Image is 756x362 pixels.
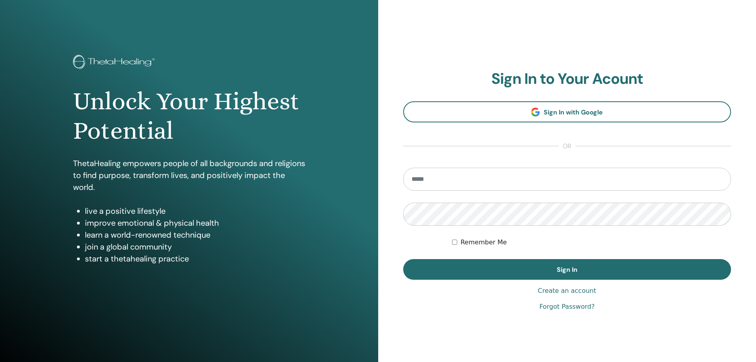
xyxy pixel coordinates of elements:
p: ThetaHealing empowers people of all backgrounds and religions to find purpose, transform lives, a... [73,157,305,193]
div: Keep me authenticated indefinitely or until I manually logout [452,238,731,247]
li: live a positive lifestyle [85,205,305,217]
span: Sign In with Google [544,108,603,116]
li: start a thetahealing practice [85,253,305,265]
h1: Unlock Your Highest Potential [73,87,305,146]
span: or [559,141,575,151]
li: join a global community [85,241,305,253]
a: Forgot Password? [539,302,594,312]
label: Remember Me [460,238,507,247]
button: Sign In [403,259,731,280]
li: improve emotional & physical health [85,217,305,229]
li: learn a world-renowned technique [85,229,305,241]
h2: Sign In to Your Acount [403,70,731,88]
span: Sign In [557,265,577,274]
a: Create an account [538,286,596,296]
a: Sign In with Google [403,101,731,122]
